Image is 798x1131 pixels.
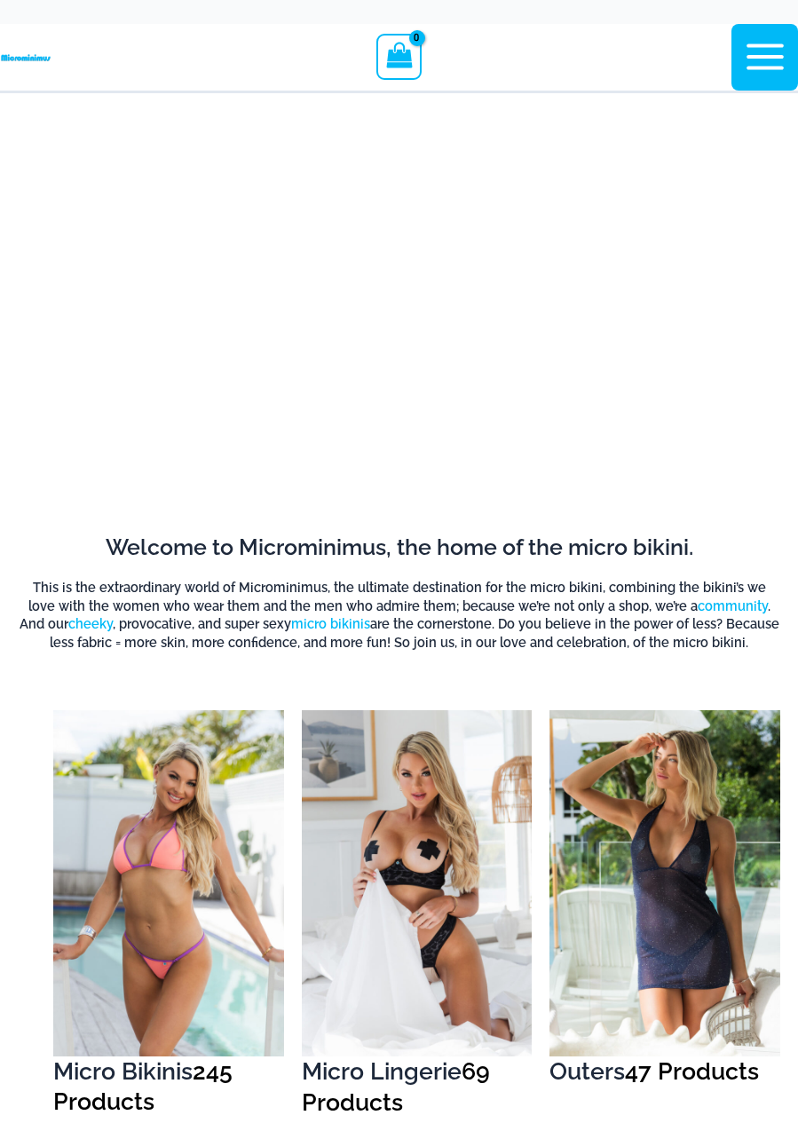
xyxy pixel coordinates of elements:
mark: 47 Products [625,1057,759,1085]
h6: This is the extraordinary world of Microminimus, the ultimate destination for the micro bikini, c... [18,579,780,652]
a: community [698,598,768,613]
h2: Welcome to Microminimus, the home of the micro bikini. [18,533,780,562]
a: cheeky [68,616,113,631]
img: Micro Lingerie [302,710,533,1056]
a: View Shopping Cart, empty [376,34,422,80]
h2: Micro Bikinis [53,1056,284,1118]
img: Micro Bikinis [53,710,284,1056]
a: micro bikinis [291,616,370,631]
a: Visit product category Outers [549,710,780,1104]
h2: Outers [549,1056,780,1087]
h2: Micro Lingerie [302,1056,533,1118]
mark: 69 Products [302,1057,490,1116]
img: Outers [549,710,780,1056]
